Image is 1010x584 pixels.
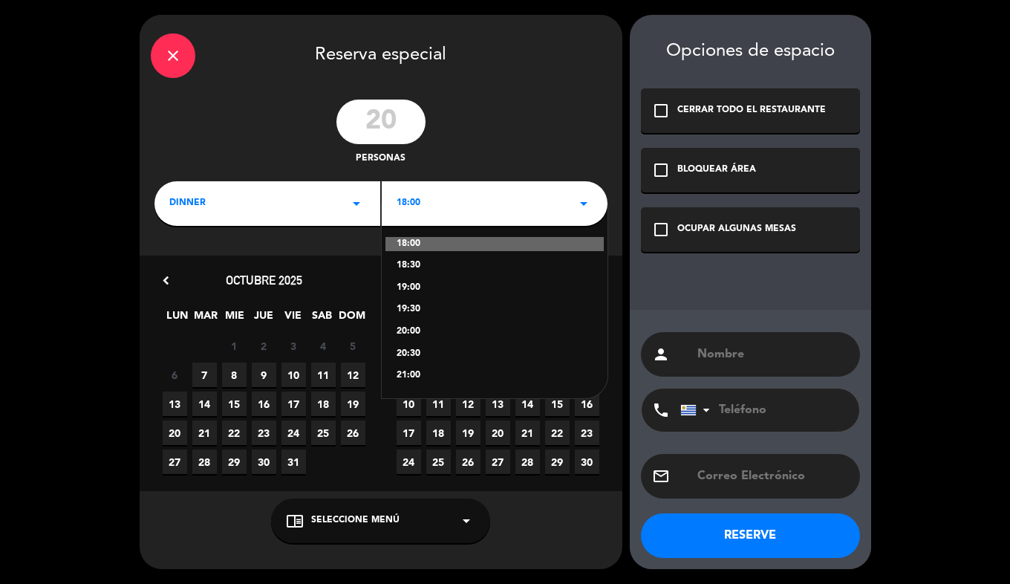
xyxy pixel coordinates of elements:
i: check_box_outline_blank [652,102,670,120]
span: LUN [165,307,189,331]
span: 24 [281,421,306,445]
span: SAB [310,307,334,331]
span: 18:00 [397,196,420,211]
button: RESERVE [641,513,860,558]
span: 11 [426,392,451,416]
span: 29 [545,450,570,474]
span: 19 [341,392,365,416]
span: 11 [311,363,336,387]
span: 30 [252,450,276,474]
span: 22 [222,421,247,445]
span: 26 [456,450,480,474]
span: JUE [252,307,276,331]
span: 5 [341,334,365,358]
i: close [164,47,182,65]
span: 25 [426,450,451,474]
span: 10 [281,363,306,387]
div: BLOQUEAR ÁREA [677,163,756,178]
span: octubre 2025 [226,273,302,288]
span: 16 [575,392,599,416]
span: 13 [486,392,510,416]
span: 13 [163,392,187,416]
span: 10 [397,392,421,416]
span: Seleccione Menú [311,513,400,528]
input: Teléfono [680,389,844,432]
span: 21 [192,421,217,445]
div: CERRAR TODO EL RESTAURANTE [677,103,826,118]
span: 27 [486,450,510,474]
div: Uruguay: +598 [681,389,715,431]
span: 30 [575,450,599,474]
span: 15 [222,392,247,416]
i: arrow_drop_down [348,195,365,212]
div: 18:30 [397,259,593,273]
span: DOM [339,307,363,331]
span: 14 [515,392,540,416]
div: Opciones de espacio [641,41,860,62]
span: DINNER [169,196,206,211]
span: VIE [281,307,305,331]
i: email [652,467,670,485]
span: MAR [194,307,218,331]
span: 12 [341,363,365,387]
i: chevron_left [158,273,174,288]
div: 20:00 [397,325,593,340]
span: 19 [456,421,480,445]
i: person [652,345,670,363]
span: 20 [163,421,187,445]
span: 7 [192,363,217,387]
span: 17 [397,421,421,445]
span: 26 [341,421,365,445]
span: personas [356,152,405,166]
span: 23 [252,421,276,445]
span: 29 [222,450,247,474]
div: 20:30 [397,347,593,362]
span: 15 [545,392,570,416]
span: 27 [163,450,187,474]
i: arrow_drop_down [457,512,475,530]
span: 20 [486,421,510,445]
span: MIE [223,307,247,331]
span: 18 [426,421,451,445]
span: 25 [311,421,336,445]
input: Correo Electrónico [696,466,849,487]
span: 6 [163,363,187,387]
div: 19:30 [397,302,593,317]
span: 31 [281,450,306,474]
i: chrome_reader_mode [286,512,304,530]
span: 8 [222,363,247,387]
i: phone [652,401,670,419]
span: 22 [545,421,570,445]
span: 23 [575,421,599,445]
div: OCUPAR ALGUNAS MESAS [677,222,796,237]
div: 18:00 [385,237,604,252]
span: 16 [252,392,276,416]
span: 9 [252,363,276,387]
i: check_box_outline_blank [652,161,670,179]
span: 18 [311,392,336,416]
span: 3 [281,334,306,358]
div: 19:00 [397,281,593,296]
span: 24 [397,450,421,474]
input: Nombre [696,344,849,365]
span: 17 [281,392,306,416]
i: arrow_drop_down [575,195,593,212]
span: 4 [311,334,336,358]
div: 21:00 [397,369,593,383]
i: check_box_outline_blank [652,221,670,239]
span: 21 [515,421,540,445]
span: 2 [252,334,276,358]
input: 0 [336,100,426,144]
span: 1 [222,334,247,358]
div: Reserva especial [140,15,622,92]
span: 28 [192,450,217,474]
span: 14 [192,392,217,416]
span: 12 [456,392,480,416]
span: 28 [515,450,540,474]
